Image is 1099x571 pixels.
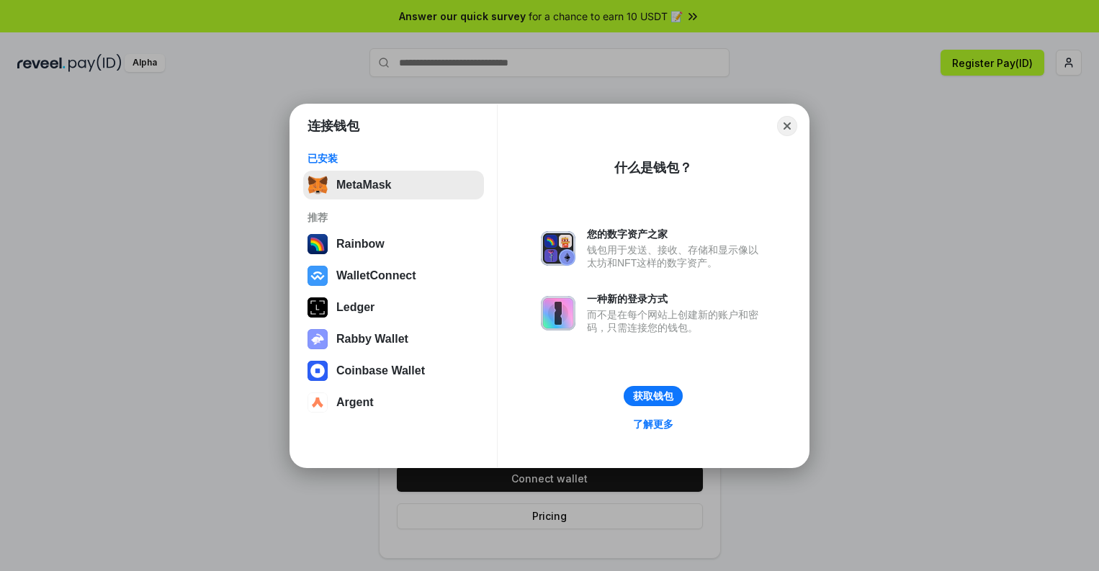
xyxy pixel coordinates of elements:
div: 而不是在每个网站上创建新的账户和密码，只需连接您的钱包。 [587,308,766,334]
div: 什么是钱包？ [614,159,692,176]
img: svg+xml,%3Csvg%20width%3D%2228%22%20height%3D%2228%22%20viewBox%3D%220%200%2028%2028%22%20fill%3D... [308,361,328,381]
button: Rainbow [303,230,484,258]
img: svg+xml,%3Csvg%20width%3D%2228%22%20height%3D%2228%22%20viewBox%3D%220%200%2028%2028%22%20fill%3D... [308,392,328,413]
div: 一种新的登录方式 [587,292,766,305]
img: svg+xml,%3Csvg%20width%3D%22120%22%20height%3D%22120%22%20viewBox%3D%220%200%20120%20120%22%20fil... [308,234,328,254]
img: svg+xml,%3Csvg%20fill%3D%22none%22%20height%3D%2233%22%20viewBox%3D%220%200%2035%2033%22%20width%... [308,175,328,195]
img: svg+xml,%3Csvg%20width%3D%2228%22%20height%3D%2228%22%20viewBox%3D%220%200%2028%2028%22%20fill%3D... [308,266,328,286]
div: 已安装 [308,152,480,165]
div: Ledger [336,301,374,314]
div: Rabby Wallet [336,333,408,346]
div: Argent [336,396,374,409]
div: 推荐 [308,211,480,224]
div: MetaMask [336,179,391,192]
button: Argent [303,388,484,417]
button: Rabby Wallet [303,325,484,354]
button: Ledger [303,293,484,322]
div: 钱包用于发送、接收、存储和显示像以太坊和NFT这样的数字资产。 [587,243,766,269]
button: WalletConnect [303,261,484,290]
div: 了解更多 [633,418,673,431]
h1: 连接钱包 [308,117,359,135]
div: WalletConnect [336,269,416,282]
img: svg+xml,%3Csvg%20xmlns%3D%22http%3A%2F%2Fwww.w3.org%2F2000%2Fsvg%22%20fill%3D%22none%22%20viewBox... [308,329,328,349]
img: svg+xml,%3Csvg%20xmlns%3D%22http%3A%2F%2Fwww.w3.org%2F2000%2Fsvg%22%20fill%3D%22none%22%20viewBox... [541,231,575,266]
button: Coinbase Wallet [303,356,484,385]
a: 了解更多 [624,415,682,433]
div: 您的数字资产之家 [587,228,766,240]
div: 获取钱包 [633,390,673,403]
img: svg+xml,%3Csvg%20xmlns%3D%22http%3A%2F%2Fwww.w3.org%2F2000%2Fsvg%22%20fill%3D%22none%22%20viewBox... [541,296,575,331]
button: 获取钱包 [624,386,683,406]
button: MetaMask [303,171,484,199]
img: svg+xml,%3Csvg%20xmlns%3D%22http%3A%2F%2Fwww.w3.org%2F2000%2Fsvg%22%20width%3D%2228%22%20height%3... [308,297,328,318]
button: Close [777,116,797,136]
div: Coinbase Wallet [336,364,425,377]
div: Rainbow [336,238,385,251]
